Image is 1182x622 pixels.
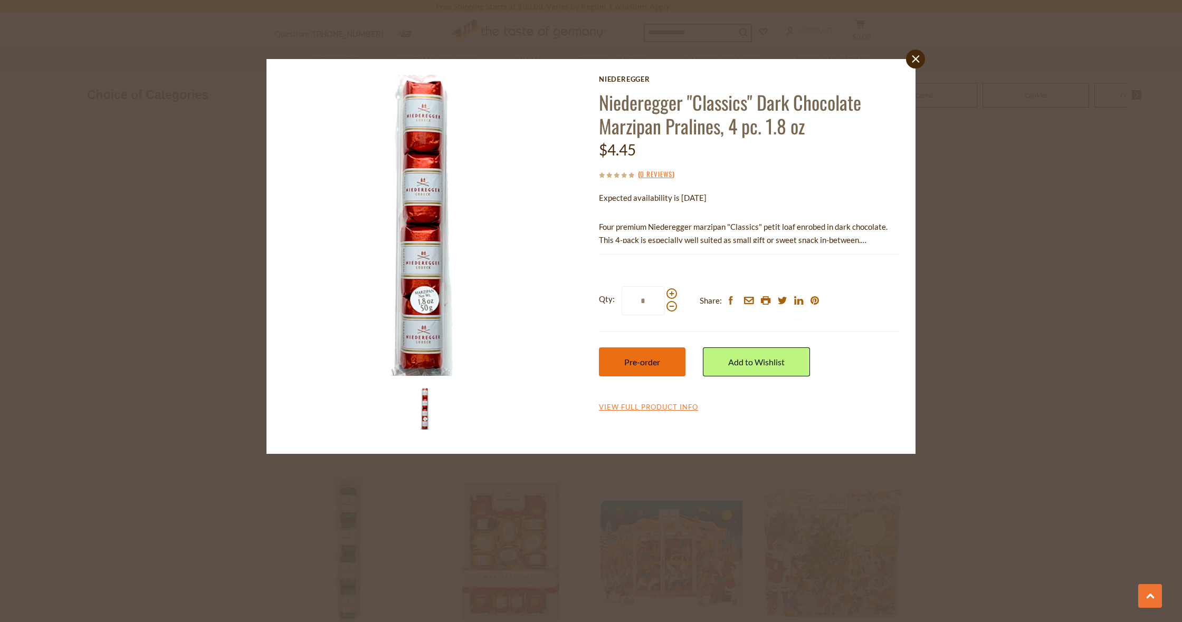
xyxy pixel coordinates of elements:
a: View Full Product Info [599,403,698,412]
span: $4.45 [599,141,636,159]
img: Niederegger "Classics" Dark Chocolate Marzipan Pralines, 4 pc. 1.8 oz [282,75,584,376]
a: Niederegger [599,75,900,83]
img: Niederegger "Classics" Dark Chocolate Marzipan Pralines, 4 pc. 1.8 oz [405,387,447,430]
span: Share: [700,294,722,307]
a: 0 Reviews [640,169,672,180]
p: Four premium Niederegger marzipan "Classics" petit loaf enrobed in dark chocolate. This 4-pack is... [599,220,900,247]
span: ( ) [638,169,674,179]
p: Expected availability is [DATE] [599,191,900,205]
input: Qty: [622,286,665,315]
span: Pre-order [624,357,660,367]
button: Pre-order [599,347,685,376]
a: Add to Wishlist [703,347,810,376]
strong: Qty: [599,293,615,306]
a: Niederegger "Classics" Dark Chocolate Marzipan Pralines, 4 pc. 1.8 oz [599,88,861,140]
